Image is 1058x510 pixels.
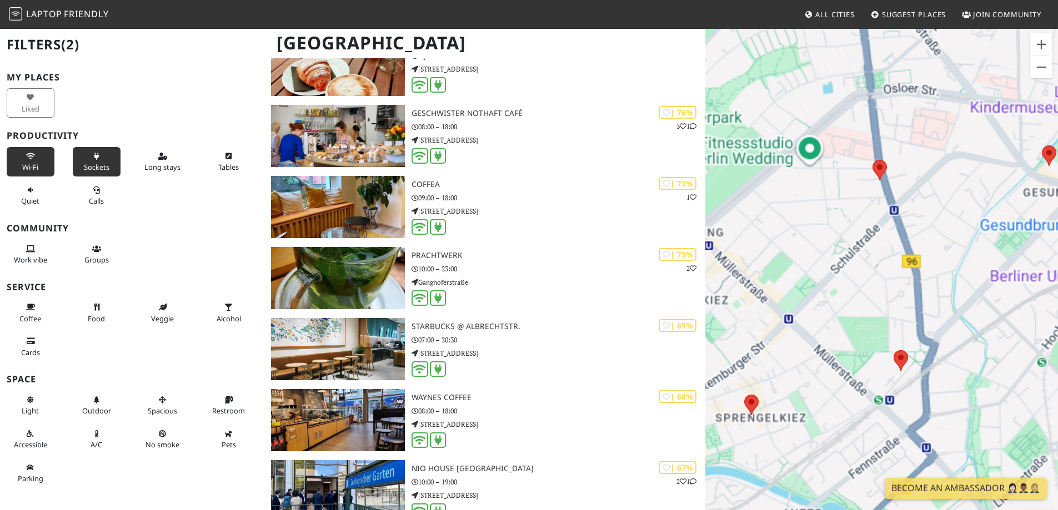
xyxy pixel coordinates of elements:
[882,9,946,19] span: Suggest Places
[264,176,705,238] a: Coffea | 73% 1 Coffea 09:00 – 18:00 [STREET_ADDRESS]
[659,319,696,332] div: | 69%
[7,181,54,210] button: Quiet
[271,105,405,167] img: Geschwister Nothaft Café
[686,192,696,203] p: 1
[412,109,705,118] h3: Geschwister Nothaft Café
[14,440,47,450] span: Accessible
[412,206,705,216] p: [STREET_ADDRESS]
[88,314,105,324] span: Food
[1030,33,1052,55] button: Zoom in
[9,7,22,21] img: LaptopFriendly
[139,147,187,176] button: Long stays
[271,176,405,238] img: Coffea
[412,251,705,260] h3: Prachtwerk
[659,177,696,190] div: | 73%
[412,135,705,145] p: [STREET_ADDRESS]
[84,162,109,172] span: Power sockets
[866,4,951,24] a: Suggest Places
[205,425,253,454] button: Pets
[205,298,253,327] button: Alcohol
[271,389,405,451] img: Waynes Coffee
[815,9,855,19] span: All Cities
[412,180,705,189] h3: Coffea
[7,130,258,141] h3: Productivity
[146,440,179,450] span: Smoke free
[412,464,705,473] h3: NIO House [GEOGRAPHIC_DATA]
[139,298,187,327] button: Veggie
[659,461,696,474] div: | 67%
[271,247,405,309] img: Prachtwerk
[973,9,1041,19] span: Join Community
[268,28,703,58] h1: [GEOGRAPHIC_DATA]
[21,196,39,206] span: Quiet
[264,389,705,451] a: Waynes Coffee | 68% Waynes Coffee 08:00 – 18:00 [STREET_ADDRESS]
[73,240,121,269] button: Groups
[82,406,111,416] span: Outdoor area
[7,28,258,62] h2: Filters
[676,121,696,132] p: 3 1
[151,314,174,324] span: Veggie
[18,473,43,483] span: Parking
[61,35,79,53] span: (2)
[800,4,859,24] a: All Cities
[412,193,705,203] p: 09:00 – 18:00
[264,318,705,380] a: Starbucks @ Albrechtstr. | 69% Starbucks @ Albrechtstr. 07:00 – 20:30 [STREET_ADDRESS]
[676,476,696,487] p: 2 1
[73,298,121,327] button: Food
[7,391,54,420] button: Light
[659,106,696,119] div: | 76%
[412,406,705,416] p: 08:00 – 18:00
[73,391,121,420] button: Outdoor
[412,264,705,274] p: 10:00 – 23:00
[222,440,236,450] span: Pet friendly
[205,147,253,176] button: Tables
[9,5,109,24] a: LaptopFriendly LaptopFriendly
[218,162,239,172] span: Work-friendly tables
[7,374,258,385] h3: Space
[412,322,705,331] h3: Starbucks @ Albrechtstr.
[14,255,47,265] span: People working
[1030,56,1052,78] button: Zoom out
[148,406,177,416] span: Spacious
[659,390,696,403] div: | 68%
[144,162,180,172] span: Long stays
[412,335,705,345] p: 07:00 – 20:30
[84,255,109,265] span: Group tables
[217,314,241,324] span: Alcohol
[73,425,121,454] button: A/C
[7,282,258,292] h3: Service
[264,247,705,309] a: Prachtwerk | 73% 2 Prachtwerk 10:00 – 23:00 Ganghoferstraße
[271,318,405,380] img: Starbucks @ Albrechtstr.
[139,391,187,420] button: Spacious
[73,147,121,176] button: Sockets
[412,277,705,287] p: Ganghoferstraße
[7,223,258,234] h3: Community
[7,147,54,176] button: Wi-Fi
[64,8,108,20] span: Friendly
[26,8,62,20] span: Laptop
[412,490,705,501] p: [STREET_ADDRESS]
[412,477,705,487] p: 10:00 – 19:00
[957,4,1046,24] a: Join Community
[7,425,54,454] button: Accessible
[264,105,705,167] a: Geschwister Nothaft Café | 76% 31 Geschwister Nothaft Café 08:00 – 18:00 [STREET_ADDRESS]
[7,72,258,83] h3: My Places
[686,263,696,274] p: 2
[7,332,54,361] button: Cards
[659,248,696,261] div: | 73%
[212,406,245,416] span: Restroom
[22,162,38,172] span: Stable Wi-Fi
[91,440,102,450] span: Air conditioned
[7,458,54,488] button: Parking
[885,478,1047,499] a: Become an Ambassador 🤵🏻‍♀️🤵🏾‍♂️🤵🏼‍♀️
[7,240,54,269] button: Work vibe
[22,406,39,416] span: Natural light
[21,347,40,357] span: Credit cards
[412,122,705,132] p: 08:00 – 18:00
[205,391,253,420] button: Restroom
[412,393,705,402] h3: Waynes Coffee
[73,181,121,210] button: Calls
[139,425,187,454] button: No smoke
[412,419,705,430] p: [STREET_ADDRESS]
[19,314,41,324] span: Coffee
